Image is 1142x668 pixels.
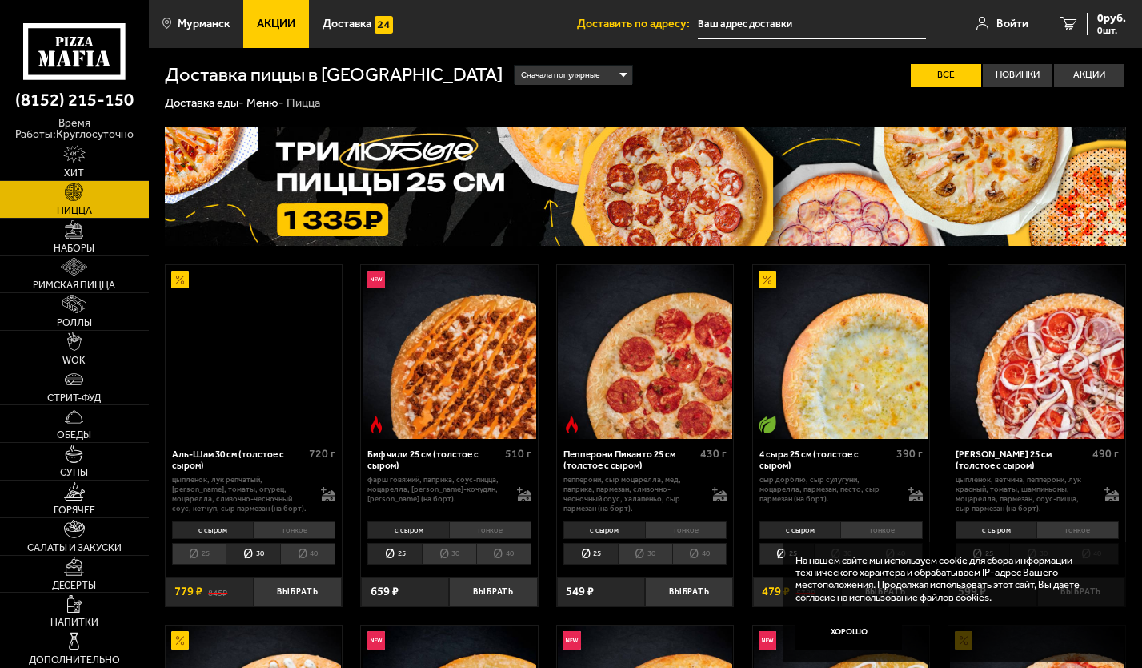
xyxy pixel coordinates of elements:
span: Мурманск [178,18,230,30]
li: тонкое [449,521,531,539]
p: фарш говяжий, паприка, соус-пицца, моцарелла, [PERSON_NAME]-кочудян, [PERSON_NAME] (на борт). [367,475,504,504]
span: Доставка [323,18,371,30]
span: 479 ₽ [762,586,790,598]
p: цыпленок, ветчина, пепперони, лук красный, томаты, шампиньоны, моцарелла, пармезан, соус-пицца, с... [956,475,1092,513]
span: WOK [62,356,86,366]
li: 30 [226,543,280,565]
li: 25 [759,543,814,565]
a: АкционныйВегетарианское блюдо4 сыра 25 см (толстое с сыром) [753,265,929,440]
span: Хит [64,168,84,179]
img: 4 сыра 25 см (толстое с сыром) [754,265,928,440]
div: [PERSON_NAME] 25 см (толстое с сыром) [956,449,1088,472]
img: Биф чили 25 см (толстое с сыром) [363,265,537,440]
span: Напитки [50,618,98,628]
a: Меню- [246,95,284,110]
img: Акционный [171,631,189,649]
img: Вегетарианское блюдо [759,416,776,433]
li: тонкое [645,521,727,539]
span: Дополнительно [29,655,120,666]
button: Выбрать [645,577,733,606]
div: Аль-Шам 30 см (толстое с сыром) [172,449,305,472]
span: Римская пицца [33,280,115,291]
li: с сыром [367,521,449,539]
li: 30 [422,543,476,565]
img: Острое блюдо [563,416,580,433]
p: цыпленок, лук репчатый, [PERSON_NAME], томаты, огурец, моцарелла, сливочно-чесночный соус, кетчуп... [172,475,309,513]
span: 720 г [309,447,335,461]
li: 40 [280,543,335,565]
span: 0 руб. [1097,13,1126,24]
li: 25 [367,543,422,565]
span: Доставить по адресу: [577,18,698,30]
a: НовинкаОстрое блюдоБиф чили 25 см (толстое с сыром) [361,265,537,440]
button: Выбрать [254,577,342,606]
span: 510 г [505,447,531,461]
li: 25 [563,543,618,565]
span: Войти [996,18,1028,30]
li: 25 [172,543,226,565]
li: 40 [672,543,727,565]
img: Острое блюдо [367,416,385,433]
li: с сыром [956,521,1037,539]
span: Стрит-фуд [47,393,101,404]
span: 659 ₽ [371,586,399,598]
p: пепперони, сыр Моцарелла, мед, паприка, пармезан, сливочно-чесночный соус, халапеньо, сыр пармеза... [563,475,700,513]
li: с сыром [759,521,841,539]
img: Новинка [367,631,385,649]
img: Петровская 25 см (толстое с сыром) [950,265,1124,440]
span: Пицца [57,206,92,216]
li: тонкое [1036,521,1119,539]
span: 430 г [700,447,727,461]
li: тонкое [840,521,923,539]
span: 390 г [896,447,923,461]
button: Выбрать [449,577,537,606]
li: 40 [476,543,531,565]
img: Акционный [759,271,776,288]
img: Новинка [563,631,580,649]
span: 0 шт. [1097,26,1126,35]
a: Острое блюдоПепперони Пиканто 25 см (толстое с сыром) [557,265,733,440]
li: 30 [618,543,672,565]
img: Новинка [367,271,385,288]
h1: Доставка пиццы в [GEOGRAPHIC_DATA] [165,66,503,85]
div: Биф чили 25 см (толстое с сыром) [367,449,500,472]
div: 4 сыра 25 см (толстое с сыром) [759,449,892,472]
span: Акции [257,18,295,30]
button: Хорошо [795,614,903,650]
input: Ваш адрес доставки [698,10,926,39]
p: сыр дорблю, сыр сулугуни, моцарелла, пармезан, песто, сыр пармезан (на борт). [759,475,896,504]
span: 779 ₽ [174,586,202,598]
a: Доставка еды- [165,95,244,110]
img: 15daf4d41897b9f0e9f617042186c801.svg [375,16,392,34]
img: Новинка [759,631,776,649]
li: тонкое [253,521,335,539]
span: Роллы [57,318,92,328]
label: Все [911,64,981,87]
span: Салаты и закуски [27,543,122,553]
label: Новинки [983,64,1053,87]
span: Наборы [54,243,94,254]
div: Пепперони Пиканто 25 см (толстое с сыром) [563,449,696,472]
span: Горячее [54,505,95,516]
a: АкционныйАль-Шам 30 см (толстое с сыром) [166,265,342,440]
span: Супы [60,468,88,478]
span: 549 ₽ [566,586,594,598]
img: Акционный [171,271,189,288]
label: Акции [1054,64,1124,87]
a: Петровская 25 см (толстое с сыром) [948,265,1124,440]
li: с сыром [172,521,254,539]
li: с сыром [563,521,645,539]
span: 490 г [1092,447,1119,461]
p: На нашем сайте мы используем cookie для сбора информации технического характера и обрабатываем IP... [795,554,1104,604]
div: Пицца [287,95,320,111]
s: 845 ₽ [208,586,227,598]
span: Сначала популярные [521,64,600,87]
span: Обеды [57,430,91,441]
span: Десерты [52,581,96,591]
img: Пепперони Пиканто 25 см (толстое с сыром) [558,265,732,440]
